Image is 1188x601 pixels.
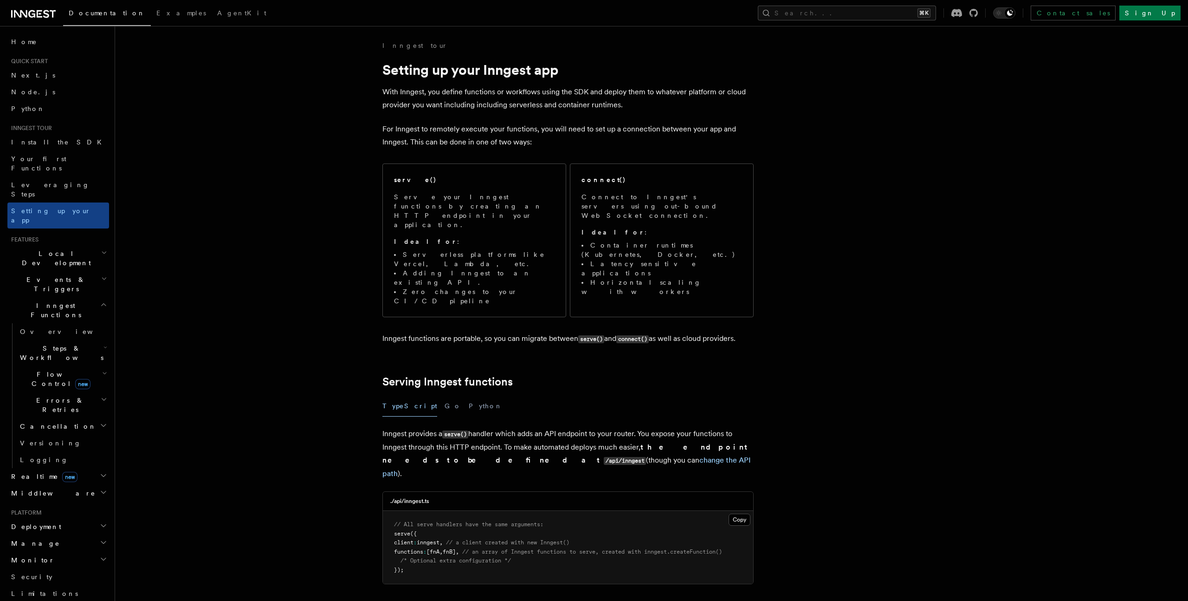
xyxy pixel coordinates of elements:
[7,100,109,117] a: Python
[7,124,52,132] span: Inngest tour
[423,549,426,555] span: :
[7,509,42,516] span: Platform
[69,9,145,17] span: Documentation
[11,138,107,146] span: Install the SDK
[7,203,109,229] a: Setting up your app
[394,549,423,555] span: functions
[581,278,742,296] li: Horizontal scaling with workers
[382,123,754,149] p: For Inngest to remotely execute your functions, you will need to set up a connection between your...
[11,37,37,46] span: Home
[581,229,645,236] strong: Ideal for
[7,236,39,243] span: Features
[16,323,109,340] a: Overview
[63,3,151,26] a: Documentation
[382,396,437,417] button: TypeScript
[7,539,60,548] span: Manage
[581,192,742,220] p: Connect to Inngest's servers using out-bound WebSocket connection.
[7,535,109,552] button: Manage
[7,485,109,502] button: Middleware
[410,530,417,537] span: ({
[7,134,109,150] a: Install the SDK
[156,9,206,17] span: Examples
[7,301,100,320] span: Inngest Functions
[7,245,109,271] button: Local Development
[7,489,96,498] span: Middleware
[394,268,555,287] li: Adding Inngest to an existing API.
[581,241,742,259] li: Container runtimes (Kubernetes, Docker, etc.)
[581,228,742,237] p: :
[7,176,109,203] a: Leveraging Steps
[7,522,61,531] span: Deployment
[394,530,410,537] span: serve
[442,431,468,438] code: serve()
[16,392,109,418] button: Errors & Retries
[426,549,439,555] span: [fnA
[394,521,543,528] span: // All serve handlers have the same arguments:
[394,287,555,306] li: Zero changes to your CI/CD pipeline
[151,3,212,25] a: Examples
[7,568,109,585] a: Security
[7,67,109,84] a: Next.js
[16,344,103,362] span: Steps & Workflows
[16,418,109,435] button: Cancellation
[382,427,754,480] p: Inngest provides a handler which adds an API endpoint to your router. You expose your functions t...
[382,332,754,346] p: Inngest functions are portable, so you can migrate between and as well as cloud providers.
[7,323,109,468] div: Inngest Functions
[16,396,101,414] span: Errors & Retries
[1031,6,1116,20] a: Contact sales
[16,435,109,451] a: Versioning
[7,150,109,176] a: Your first Functions
[394,539,413,546] span: client
[7,84,109,100] a: Node.js
[16,422,97,431] span: Cancellation
[7,271,109,297] button: Events & Triggers
[394,192,555,229] p: Serve your Inngest functions by creating an HTTP endpoint in your application.
[11,88,55,96] span: Node.js
[382,163,566,317] a: serve()Serve your Inngest functions by creating an HTTP endpoint in your application.Ideal for:Se...
[7,518,109,535] button: Deployment
[7,275,101,294] span: Events & Triggers
[382,41,447,50] a: Inngest tour
[581,259,742,278] li: Latency sensitive applications
[20,456,68,464] span: Logging
[11,155,66,172] span: Your first Functions
[439,539,443,546] span: ,
[11,181,90,198] span: Leveraging Steps
[16,451,109,468] a: Logging
[417,539,439,546] span: inngest
[581,175,626,184] h2: connect()
[7,552,109,568] button: Monitor
[7,297,109,323] button: Inngest Functions
[16,366,109,392] button: Flow Controlnew
[443,549,456,555] span: fnB]
[570,163,754,317] a: connect()Connect to Inngest's servers using out-bound WebSocket connection.Ideal for:Container ru...
[394,250,555,268] li: Serverless platforms like Vercel, Lambda, etc.
[75,379,90,389] span: new
[16,340,109,366] button: Steps & Workflows
[20,439,81,447] span: Versioning
[604,457,646,465] code: /api/inngest
[917,8,930,18] kbd: ⌘K
[993,7,1015,19] button: Toggle dark mode
[7,555,55,565] span: Monitor
[469,396,503,417] button: Python
[11,207,91,224] span: Setting up your app
[729,514,750,526] button: Copy
[390,497,429,505] h3: ./api/inngest.ts
[11,590,78,597] span: Limitations
[16,370,102,388] span: Flow Control
[446,539,569,546] span: // a client created with new Inngest()
[578,335,604,343] code: serve()
[394,175,437,184] h2: serve()
[7,249,101,268] span: Local Development
[394,567,404,573] span: });
[439,549,443,555] span: ,
[11,105,45,112] span: Python
[400,557,511,564] span: /* Optional extra configuration */
[11,72,55,79] span: Next.js
[7,468,109,485] button: Realtimenew
[616,335,649,343] code: connect()
[462,549,722,555] span: // an array of Inngest functions to serve, created with inngest.createFunction()
[413,539,417,546] span: :
[445,396,461,417] button: Go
